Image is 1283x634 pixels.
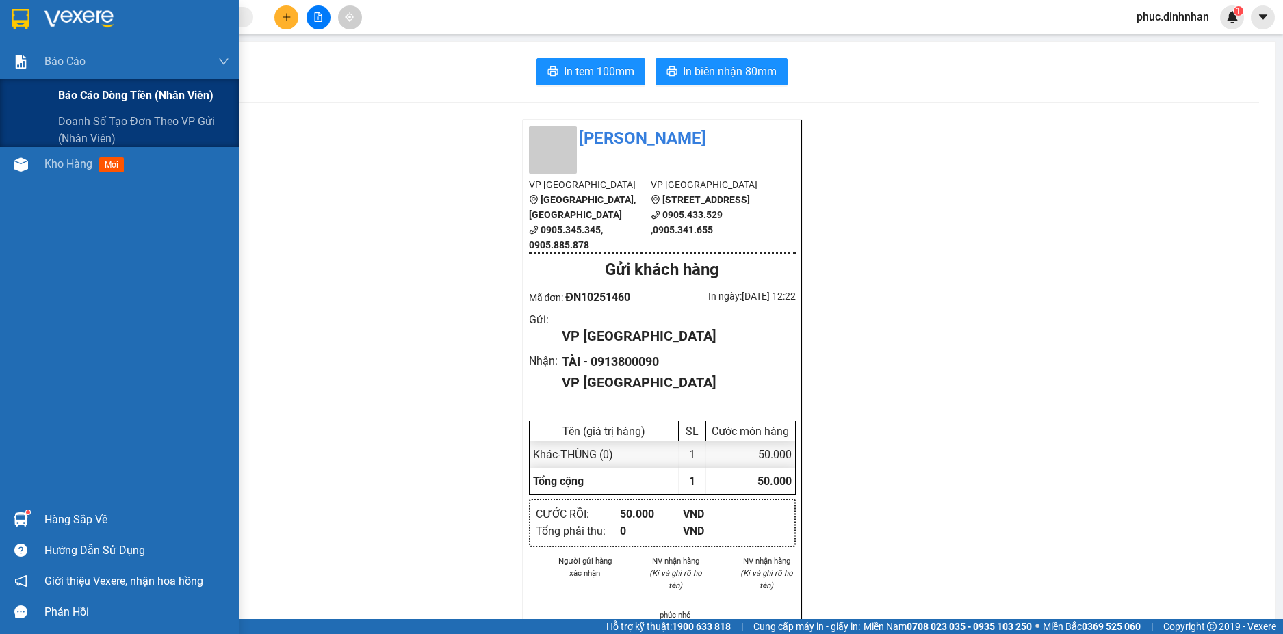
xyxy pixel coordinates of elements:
button: caret-down [1251,5,1275,29]
div: Hướng dẫn sử dụng [44,540,229,561]
b: 0905.345.345, 0905.885.878 [529,224,603,250]
div: VP [GEOGRAPHIC_DATA] [562,372,784,393]
span: mới [99,157,124,172]
span: printer [666,66,677,79]
li: [PERSON_NAME] [7,7,198,33]
div: Gửi khách hàng [529,257,796,283]
img: icon-new-feature [1226,11,1239,23]
span: ĐN10251460 [565,291,630,304]
span: | [741,619,743,634]
div: VND [683,523,747,540]
span: | [1151,619,1153,634]
span: file-add [313,12,323,22]
span: Kho hàng [44,157,92,170]
span: phone [651,210,660,220]
b: 0905.433.529 ,0905.341.655 [651,209,723,235]
div: VP [GEOGRAPHIC_DATA] [562,326,784,347]
li: VP [GEOGRAPHIC_DATA] [651,177,773,192]
b: [STREET_ADDRESS] [662,194,750,205]
span: phuc.dinhnhan [1126,8,1220,25]
span: printer [547,66,558,79]
button: printerIn tem 100mm [536,58,645,85]
li: VP [GEOGRAPHIC_DATA] [529,177,651,192]
li: phúc nhỏ [647,609,705,621]
span: 50.000 [757,475,792,488]
div: Mã đơn: [529,289,662,306]
div: Cước món hàng [710,425,792,438]
i: (Kí và ghi rõ họ tên) [649,568,702,590]
div: CƯỚC RỒI : [536,505,620,523]
span: down [218,56,229,67]
li: [PERSON_NAME] [529,126,796,152]
strong: 0369 525 060 [1082,621,1141,632]
span: Báo cáo [44,53,86,70]
img: warehouse-icon [14,157,28,172]
span: Báo cáo dòng tiền (nhân viên) [58,87,213,104]
span: plus [282,12,291,22]
div: 1 [679,441,706,468]
span: aim [345,12,354,22]
li: NV nhận hàng [647,555,705,567]
span: Khác - THÙNG (0) [533,448,613,461]
div: VND [683,505,747,523]
sup: 1 [1234,6,1243,16]
sup: 1 [26,510,30,514]
span: Giới thiệu Vexere, nhận hoa hồng [44,572,203,590]
li: VP [GEOGRAPHIC_DATA] [94,58,182,103]
span: 1 [689,475,695,488]
div: Tên (giá trị hàng) [533,425,675,438]
button: file-add [307,5,331,29]
div: TÀI - 0913800090 [562,352,784,371]
span: Miền Bắc [1043,619,1141,634]
div: 50.000 [620,505,684,523]
li: VP [GEOGRAPHIC_DATA] [7,58,94,103]
span: environment [529,195,539,204]
span: message [14,605,27,618]
button: printerIn biên nhận 80mm [656,58,788,85]
div: Hàng sắp về [44,510,229,530]
div: 50.000 [706,441,795,468]
i: (Kí và ghi rõ họ tên) [740,568,793,590]
strong: 1900 633 818 [672,621,731,632]
span: Cung cấp máy in - giấy in: [753,619,860,634]
span: phone [529,225,539,235]
li: NV nhận hàng [738,555,796,567]
div: Phản hồi [44,602,229,622]
div: Gửi : [529,311,562,328]
li: Người gửi hàng xác nhận [556,555,614,579]
span: Hỗ trợ kỹ thuật: [606,619,731,634]
span: caret-down [1257,11,1269,23]
span: Doanh số tạo đơn theo VP gửi (nhân viên) [58,113,229,147]
img: warehouse-icon [14,512,28,527]
div: In ngày: [DATE] 12:22 [662,289,796,304]
span: Miền Nam [864,619,1032,634]
img: solution-icon [14,55,28,69]
div: 0 [620,523,684,540]
span: environment [651,195,660,204]
button: plus [274,5,298,29]
strong: 0708 023 035 - 0935 103 250 [907,621,1032,632]
div: Nhận : [529,352,562,369]
button: aim [338,5,362,29]
span: question-circle [14,544,27,557]
span: In tem 100mm [564,63,634,80]
span: notification [14,574,27,587]
div: Tổng phải thu : [536,523,620,540]
span: 1 [1236,6,1241,16]
b: [GEOGRAPHIC_DATA], [GEOGRAPHIC_DATA] [529,194,636,220]
span: In biên nhận 80mm [683,63,777,80]
span: ⚪️ [1035,624,1039,629]
span: Tổng cộng [533,475,584,488]
img: logo-vxr [12,9,29,29]
span: copyright [1207,622,1217,631]
div: SL [682,425,702,438]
